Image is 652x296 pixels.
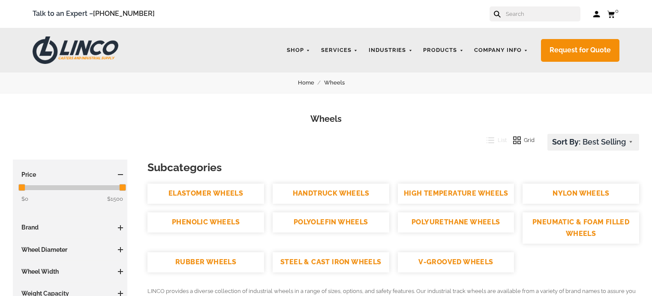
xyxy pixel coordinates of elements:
[324,78,355,88] a: Wheels
[93,9,155,18] a: [PHONE_NUMBER]
[398,252,514,272] a: V-GROOVED WHEELS
[317,42,362,59] a: Services
[13,113,639,125] h1: Wheels
[17,267,123,276] h3: Wheel Width
[593,10,601,18] a: Log in
[147,252,264,272] a: RUBBER WHEELS
[523,212,639,244] a: PNEUMATIC & FOAM FILLED WHEELS
[541,39,619,62] a: Request for Quote
[398,212,514,233] a: POLYURETHANE WHEELS
[107,194,123,204] span: $1500
[364,42,417,59] a: Industries
[17,245,123,254] h3: Wheel Diameter
[298,78,324,88] a: Home
[282,42,315,59] a: Shop
[147,212,264,233] a: PHENOLIC WHEELS
[17,170,123,179] h3: Price
[505,6,580,21] input: Search
[507,134,535,147] button: Grid
[273,184,389,204] a: HANDTRUCK WHEELS
[33,8,155,20] span: Talk to an Expert –
[21,196,28,202] span: $0
[480,134,507,147] button: List
[147,184,264,204] a: ELASTOMER WHEELS
[419,42,468,59] a: Products
[523,184,639,204] a: NYLON WHEELS
[273,212,389,233] a: POLYOLEFIN WHEELS
[607,9,619,19] a: 0
[615,8,619,14] span: 0
[33,36,118,64] img: LINCO CASTERS & INDUSTRIAL SUPPLY
[147,160,639,175] h3: Subcategories
[17,223,123,232] h3: Brand
[398,184,514,204] a: HIGH TEMPERATURE WHEELS
[273,252,389,272] a: STEEL & CAST IRON WHEELS
[470,42,532,59] a: Company Info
